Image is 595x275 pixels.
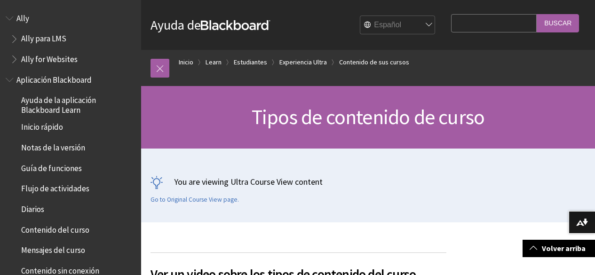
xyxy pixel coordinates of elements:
[279,56,327,68] a: Experiencia Ultra
[151,16,270,33] a: Ayuda deBlackboard
[16,72,92,85] span: Aplicación Blackboard
[21,119,63,132] span: Inicio rápido
[21,93,135,115] span: Ayuda de la aplicación Blackboard Learn
[360,16,436,35] select: Site Language Selector
[234,56,267,68] a: Estudiantes
[179,56,193,68] a: Inicio
[339,56,409,68] a: Contenido de sus cursos
[21,243,85,255] span: Mensajes del curso
[206,56,222,68] a: Learn
[21,222,89,235] span: Contenido del curso
[151,196,239,204] a: Go to Original Course View page.
[6,10,135,67] nav: Book outline for Anthology Ally Help
[201,20,270,30] strong: Blackboard
[21,51,78,64] span: Ally for Websites
[151,176,586,188] p: You are viewing Ultra Course View content
[16,10,29,23] span: Ally
[21,181,89,194] span: Flujo de actividades
[537,14,579,32] input: Buscar
[252,104,484,130] span: Tipos de contenido de curso
[21,31,66,44] span: Ally para LMS
[523,240,595,257] a: Volver arriba
[21,160,82,173] span: Guía de funciones
[21,201,44,214] span: Diarios
[21,140,85,152] span: Notas de la versión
